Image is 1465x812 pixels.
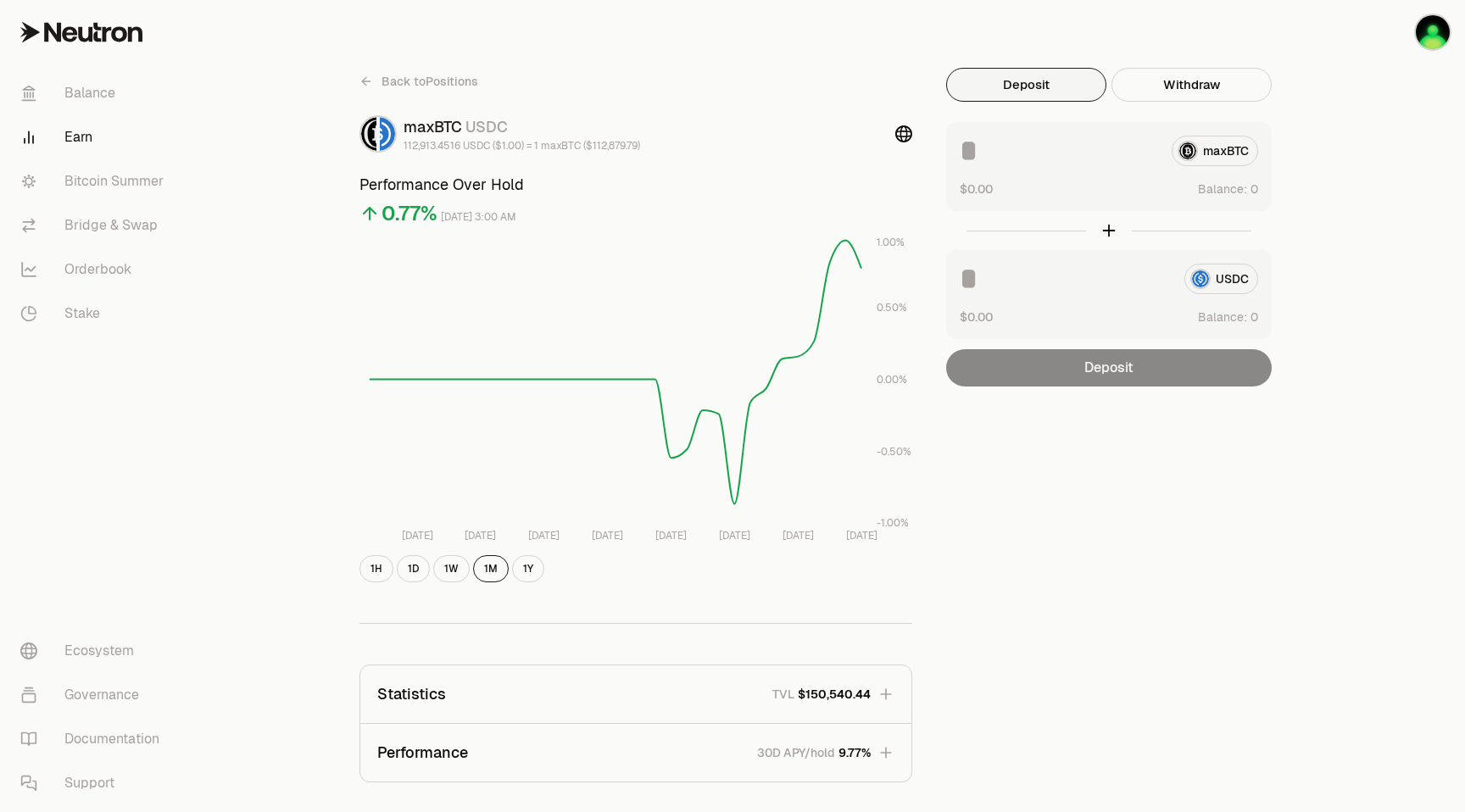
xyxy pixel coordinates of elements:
a: Governance [7,673,183,717]
div: 0.77% [382,200,437,227]
p: Statistics [377,682,446,706]
tspan: [DATE] [465,529,496,542]
button: Withdraw [1111,68,1272,102]
span: Balance: [1198,309,1247,325]
a: Orderbook [7,247,183,292]
tspan: [DATE] [592,529,623,542]
h3: Performance Over Hold [359,173,912,197]
a: Support [7,761,183,805]
button: 1D [397,555,430,582]
a: Ecosystem [7,629,183,673]
tspan: 0.00% [877,373,907,387]
button: 1H [359,555,393,582]
p: Performance [377,741,468,765]
button: $0.00 [960,180,993,197]
a: Stake [7,292,183,336]
a: Documentation [7,717,183,761]
p: 30D APY/hold [757,744,835,761]
div: 112,913.4516 USDC ($1.00) = 1 maxBTC ($112,879.79) [404,139,640,153]
button: Deposit [946,68,1106,102]
tspan: [DATE] [719,529,750,542]
span: $150,540.44 [798,686,871,703]
tspan: 1.00% [877,236,905,249]
button: 1W [433,555,470,582]
div: [DATE] 3:00 AM [441,208,516,227]
span: USDC [465,117,508,136]
p: TVL [772,686,794,703]
img: Albert 4 [1416,15,1450,49]
div: maxBTC [404,115,640,139]
button: $0.00 [960,308,993,325]
tspan: [DATE] [655,529,687,542]
button: StatisticsTVL$150,540.44 [360,665,911,723]
a: Earn [7,115,183,159]
span: Balance: [1198,181,1247,197]
span: Back to Positions [382,73,478,90]
tspan: [DATE] [528,529,560,542]
tspan: -1.00% [877,516,909,530]
tspan: 0.50% [877,301,907,314]
img: maxBTC Logo [361,117,376,151]
button: Performance30D APY/hold9.77% [360,724,911,781]
img: USDC Logo [380,117,395,151]
tspan: [DATE] [402,529,433,542]
tspan: [DATE] [846,529,877,542]
tspan: [DATE] [783,529,814,542]
a: Balance [7,71,183,115]
a: Back toPositions [359,68,478,95]
button: 1M [473,555,509,582]
span: 9.77% [838,744,871,761]
a: Bridge & Swap [7,203,183,247]
a: Bitcoin Summer [7,159,183,203]
tspan: -0.50% [877,445,911,459]
button: 1Y [512,555,544,582]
